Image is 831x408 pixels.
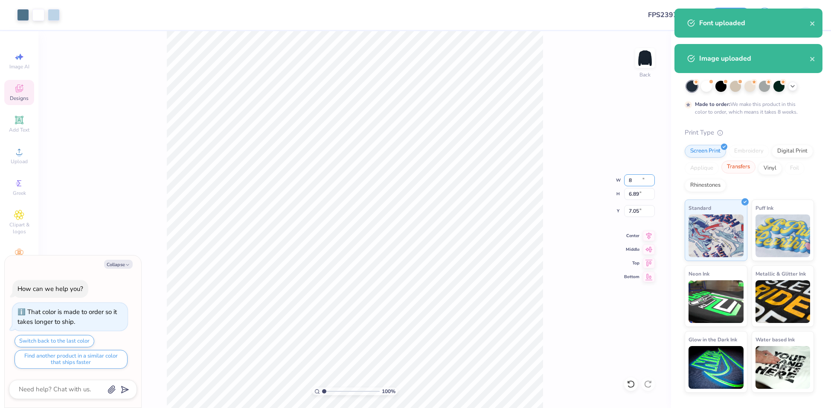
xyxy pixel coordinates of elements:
[755,269,806,278] span: Metallic & Glitter Ink
[699,53,810,64] div: Image uploaded
[689,214,744,257] img: Standard
[729,145,769,158] div: Embroidery
[624,247,639,252] span: Middle
[382,387,395,395] span: 100 %
[4,221,34,235] span: Clipart & logos
[685,162,719,175] div: Applique
[689,335,737,344] span: Glow in the Dark Ink
[685,145,726,158] div: Screen Print
[755,346,811,389] img: Water based Ink
[9,63,29,70] span: Image AI
[785,162,805,175] div: Foil
[689,346,744,389] img: Glow in the Dark Ink
[639,71,651,79] div: Back
[636,50,654,67] img: Back
[17,308,117,326] div: That color is made to order so it takes longer to ship.
[10,95,29,102] span: Designs
[755,280,811,323] img: Metallic & Glitter Ink
[689,269,709,278] span: Neon Ink
[17,285,83,293] div: How can we help you?
[699,18,810,28] div: Font uploaded
[624,274,639,280] span: Bottom
[758,162,782,175] div: Vinyl
[810,18,816,28] button: close
[755,203,773,212] span: Puff Ink
[685,179,726,192] div: Rhinestones
[721,161,755,173] div: Transfers
[13,190,26,197] span: Greek
[624,260,639,266] span: Top
[755,335,795,344] span: Water based Ink
[641,6,704,23] input: Untitled Design
[624,233,639,239] span: Center
[695,100,800,116] div: We make this product in this color to order, which means it takes 8 weeks.
[810,53,816,64] button: close
[15,335,94,347] button: Switch back to the last color
[11,158,28,165] span: Upload
[15,350,128,369] button: Find another product in a similar color that ships faster
[104,260,133,269] button: Collapse
[772,145,813,158] div: Digital Print
[689,280,744,323] img: Neon Ink
[685,128,814,138] div: Print Type
[695,101,730,108] strong: Made to order:
[689,203,711,212] span: Standard
[9,126,29,133] span: Add Text
[755,214,811,257] img: Puff Ink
